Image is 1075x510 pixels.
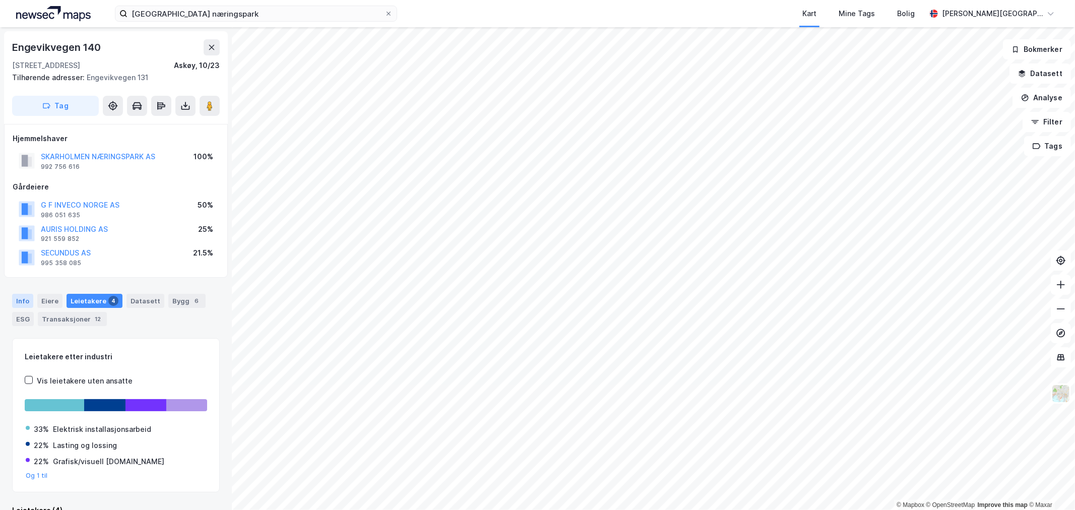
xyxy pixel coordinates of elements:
div: Mine Tags [839,8,875,20]
div: Grafisk/visuell [DOMAIN_NAME] [53,456,164,468]
div: Gårdeiere [13,181,219,193]
div: ESG [12,312,34,326]
div: 4 [108,296,118,306]
a: Mapbox [897,501,924,508]
div: 995 358 085 [41,259,81,267]
div: Hjemmelshaver [13,133,219,145]
div: 22% [34,439,49,452]
div: Kart [802,8,816,20]
div: Datasett [127,294,164,308]
div: 22% [34,456,49,468]
div: 992 756 616 [41,163,80,171]
div: Engevikvegen 131 [12,72,212,84]
iframe: Chat Widget [1025,462,1075,510]
div: [PERSON_NAME][GEOGRAPHIC_DATA] [942,8,1043,20]
div: Info [12,294,33,308]
div: Vis leietakere uten ansatte [37,375,133,387]
div: Transaksjoner [38,312,107,326]
img: Z [1051,384,1070,403]
div: Lasting og lossing [53,439,117,452]
div: Bolig [897,8,915,20]
div: 21.5% [193,247,213,259]
div: Bygg [168,294,206,308]
input: Søk på adresse, matrikkel, gårdeiere, leietakere eller personer [128,6,385,21]
div: 6 [192,296,202,306]
div: 12 [93,314,103,324]
a: OpenStreetMap [926,501,975,508]
button: Datasett [1009,63,1071,84]
div: 986 051 635 [41,211,80,219]
div: Eiere [37,294,62,308]
span: Tilhørende adresser: [12,73,87,82]
div: 100% [194,151,213,163]
button: Tag [12,96,99,116]
button: Analyse [1013,88,1071,108]
div: Elektrisk installasjonsarbeid [53,423,151,435]
div: Engevikvegen 140 [12,39,103,55]
button: Bokmerker [1003,39,1071,59]
button: Tags [1024,136,1071,156]
div: 25% [198,223,213,235]
div: 921 559 852 [41,235,79,243]
img: logo.a4113a55bc3d86da70a041830d287a7e.svg [16,6,91,21]
div: 33% [34,423,49,435]
div: [STREET_ADDRESS] [12,59,80,72]
button: Og 1 til [26,472,48,480]
div: Leietakere [67,294,122,308]
a: Improve this map [978,501,1028,508]
div: Askøy, 10/23 [174,59,220,72]
button: Filter [1023,112,1071,132]
div: Leietakere etter industri [25,351,207,363]
div: 50% [198,199,213,211]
